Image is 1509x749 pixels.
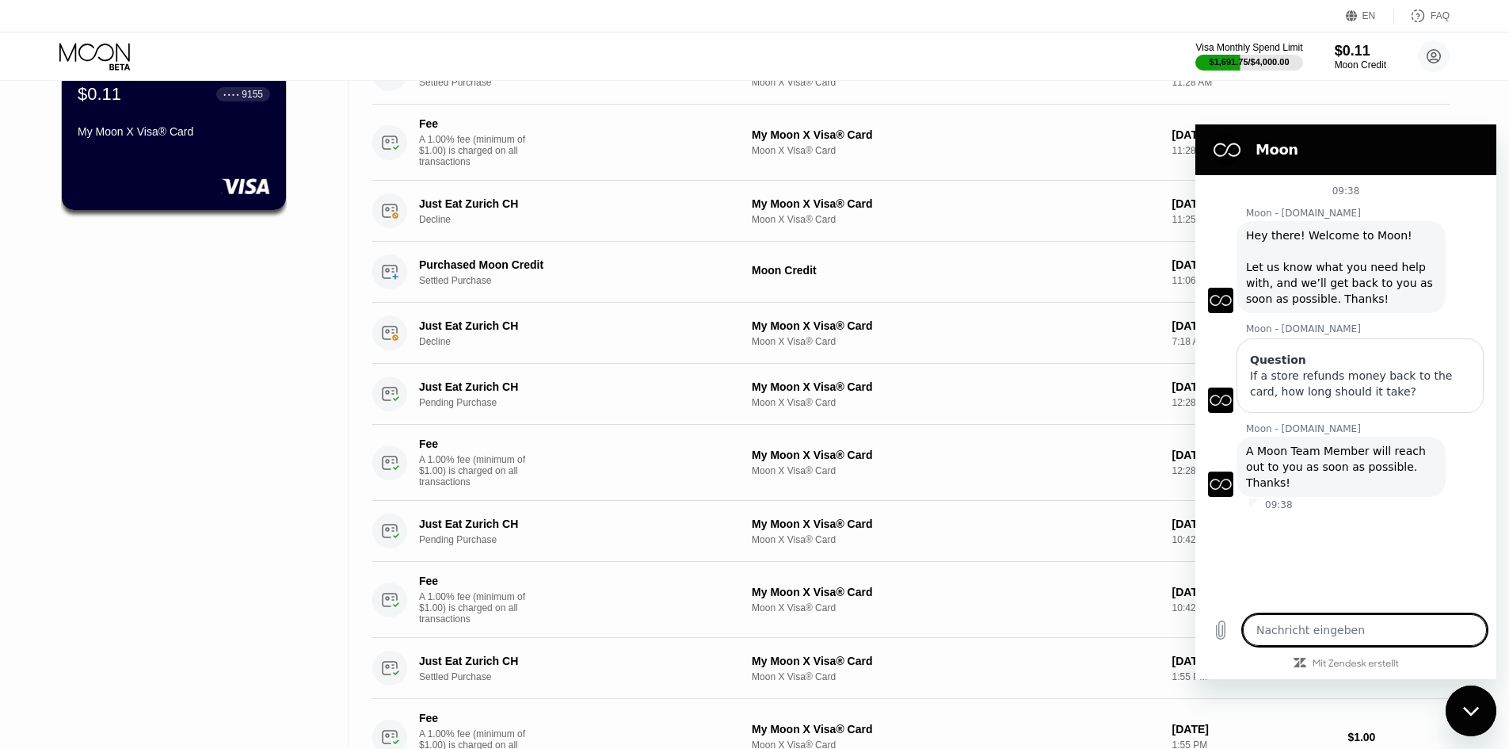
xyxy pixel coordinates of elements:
div: Moon X Visa® Card [752,534,1160,545]
div: Settled Purchase [419,275,749,286]
div: Decline [419,336,749,347]
div: 7:18 AM [1172,336,1336,347]
div: [DATE] [1172,380,1336,393]
div: My Moon X Visa® Card [752,518,1160,530]
div: $0.11 [1335,43,1386,59]
div: 12:28 PM [1172,465,1336,476]
div: FAQ [1394,8,1450,24]
div: [DATE] [1172,655,1336,667]
iframe: Schaltfläche zum Öffnen des Messaging-Fensters; Konversation läuft [1446,686,1496,736]
div: Visa Monthly Spend Limit$1,691.75/$4,000.00 [1195,42,1302,71]
div: 10:42 AM [1172,534,1336,545]
div: [DATE] [1172,723,1336,736]
div: [DATE] [1172,258,1336,271]
div: [DATE] [1172,197,1336,210]
div: FeeA 1.00% fee (minimum of $1.00) is charged on all transactionsMy Moon X Visa® CardMoon X Visa® ... [372,105,1450,181]
div: My Moon X Visa® Card [752,723,1160,736]
div: Settled Purchase [419,671,749,682]
div: A 1.00% fee (minimum of $1.00) is charged on all transactions [419,591,538,625]
div: 10:42 AM [1172,602,1336,613]
div: Moon X Visa® Card [752,465,1160,476]
div: $0.11 [78,84,121,105]
div: Just Eat Zurich CHSettled PurchaseMy Moon X Visa® CardMoon X Visa® Card[DATE]1:55 PM$30.84 [372,638,1450,699]
div: Moon Credit [752,264,1160,277]
div: Fee [419,438,530,450]
div: Moon X Visa® Card [752,336,1160,347]
div: Just Eat Zurich CHPending PurchaseMy Moon X Visa® CardMoon X Visa® Card[DATE]10:42 AM$30.98 [372,501,1450,562]
div: FeeA 1.00% fee (minimum of $1.00) is charged on all transactionsMy Moon X Visa® CardMoon X Visa® ... [372,562,1450,638]
div: 11:28 AM [1172,77,1336,88]
div: My Moon X Visa® Card [752,319,1160,332]
iframe: Messaging-Fenster [1195,124,1496,679]
div: [DATE] [1172,586,1336,598]
div: Moon X Visa® Card [752,397,1160,408]
div: Visa Monthly Spend Limit [1195,42,1302,53]
div: Just Eat Zurich CH [419,655,726,667]
div: EN [1362,10,1376,21]
div: Moon Credit [1335,59,1386,71]
div: Purchased Moon CreditSettled PurchaseMoon Credit[DATE]11:06 AM$12.51 [372,242,1450,303]
div: Just Eat Zurich CH [419,518,726,530]
div: $0.11Moon Credit [1335,43,1386,71]
div: My Moon X Visa® Card [752,449,1160,461]
div: Moon X Visa® Card [752,145,1160,156]
div: My Moon X Visa® Card [752,128,1160,141]
div: 11:06 AM [1172,275,1336,286]
div: Purchased Moon Credit [419,258,726,271]
div: Just Eat Zurich CHPending PurchaseMy Moon X Visa® CardMoon X Visa® Card[DATE]12:28 PM$61.98 [372,364,1450,425]
div: Moon X Visa® Card [752,602,1160,613]
div: 11:25 AM [1172,214,1336,225]
div: A 1.00% fee (minimum of $1.00) is charged on all transactions [419,134,538,167]
div: My Moon X Visa® Card [78,125,270,138]
div: 12:28 PM [1172,397,1336,408]
div: $1,691.75 / $4,000.00 [1210,57,1290,67]
div: FAQ [1431,10,1450,21]
div: $1.00 [1347,731,1450,743]
div: Moon X Visa® Card [752,214,1160,225]
div: Decline [419,214,749,225]
div: A 1.00% fee (minimum of $1.00) is charged on all transactions [419,454,538,487]
div: EN [1346,8,1394,24]
div: 1:55 PM [1172,671,1336,682]
div: [DATE] [1172,449,1336,461]
div: Moon X Visa® Card [752,77,1160,88]
div: Settled Purchase [419,77,749,88]
div: Fee [419,117,530,130]
div: [DATE] [1172,128,1336,141]
div: My Moon X Visa® Card [752,380,1160,393]
div: Just Eat Zurich CH [419,319,726,332]
div: My Moon X Visa® Card [752,586,1160,598]
div: Pending Purchase [419,534,749,545]
div: FeeA 1.00% fee (minimum of $1.00) is charged on all transactionsMy Moon X Visa® CardMoon X Visa® ... [372,425,1450,501]
div: Just Eat Zurich CH [419,380,726,393]
div: Just Eat Zurich CHDeclineMy Moon X Visa® CardMoon X Visa® Card[DATE]7:18 AM$58.40 [372,303,1450,364]
div: Fee [419,712,530,724]
div: ● ● ● ● [223,92,239,97]
div: [DATE] [1172,518,1336,530]
div: Fee [419,575,530,587]
div: $0.11● ● ● ●9155My Moon X Visa® Card [62,68,286,210]
div: 9155 [242,89,263,100]
div: Moon X Visa® Card [752,671,1160,682]
div: [DATE] [1172,319,1336,332]
div: 11:28 AM [1172,145,1336,156]
div: My Moon X Visa® Card [752,197,1160,210]
div: My Moon X Visa® Card [752,655,1160,667]
div: Just Eat Zurich CH [419,197,726,210]
div: Pending Purchase [419,397,749,408]
div: Just Eat Zurich CHDeclineMy Moon X Visa® CardMoon X Visa® Card[DATE]11:25 AM$24.84 [372,181,1450,242]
